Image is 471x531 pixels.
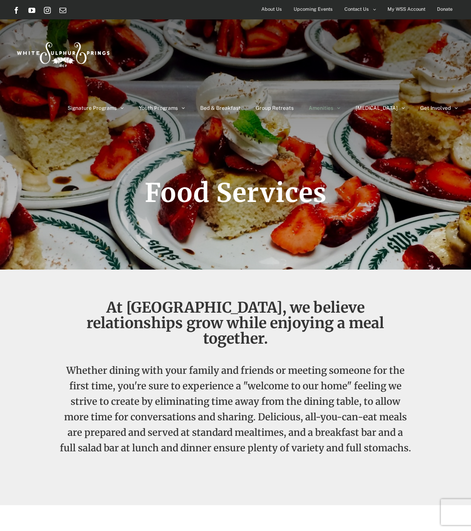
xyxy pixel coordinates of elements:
[59,300,412,346] h2: At [GEOGRAPHIC_DATA], we believe relationships grow while enjoying a meal together.
[420,87,458,130] a: Get Involved
[200,106,241,111] span: Bed & Breakfast
[437,3,452,16] span: Donate
[200,87,241,130] a: Bed & Breakfast
[261,3,282,16] span: About Us
[294,3,333,16] span: Upcoming Events
[68,87,124,130] a: Signature Programs
[68,87,458,130] nav: Main Menu
[356,106,398,111] span: [MEDICAL_DATA]
[256,87,294,130] a: Group Retreats
[256,106,294,111] span: Group Retreats
[356,87,405,130] a: [MEDICAL_DATA]
[13,33,112,73] img: White Sulphur Springs Logo
[309,106,333,111] span: Amenities
[139,106,178,111] span: Youth Programs
[387,3,425,16] span: My WSS Account
[344,3,369,16] span: Contact Us
[59,363,412,469] p: Whether dining with your family and friends or meeting someone for the first time, you're sure to...
[145,177,327,209] span: Food Services
[420,106,451,111] span: Get Involved
[309,87,341,130] a: Amenities
[68,106,117,111] span: Signature Programs
[139,87,185,130] a: Youth Programs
